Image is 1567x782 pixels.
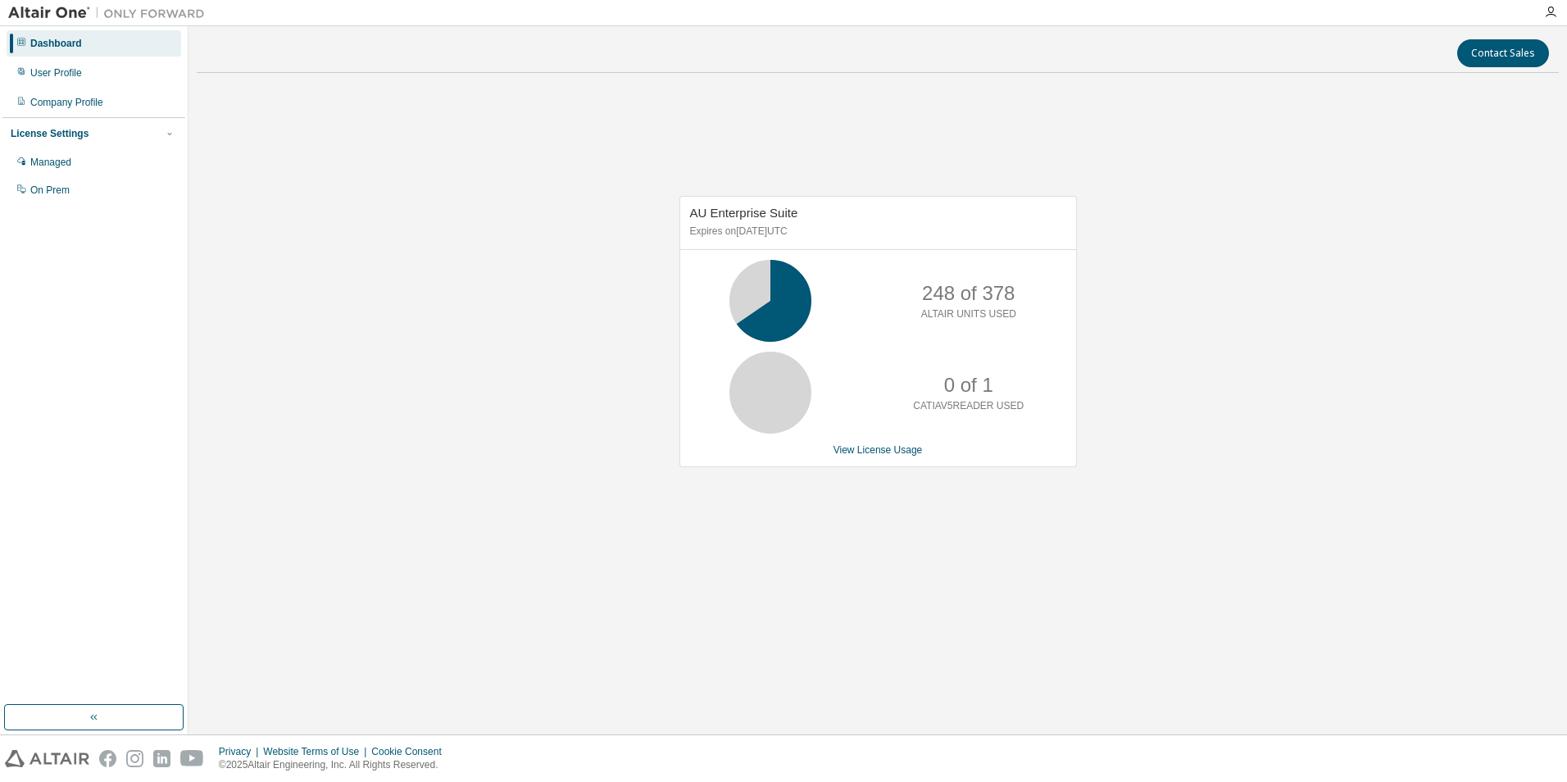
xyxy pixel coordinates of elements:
p: © 2025 Altair Engineering, Inc. All Rights Reserved. [219,758,452,772]
img: instagram.svg [126,750,143,767]
p: 248 of 378 [922,280,1015,307]
img: Altair One [8,5,213,21]
div: Cookie Consent [371,745,451,758]
div: User Profile [30,66,82,80]
div: On Prem [30,184,70,197]
p: CATIAV5READER USED [913,399,1024,413]
img: facebook.svg [99,750,116,767]
p: Expires on [DATE] UTC [690,225,1062,239]
a: View License Usage [833,444,923,456]
span: AU Enterprise Suite [690,206,798,220]
div: Managed [30,156,71,169]
div: Privacy [219,745,263,758]
img: altair_logo.svg [5,750,89,767]
div: Dashboard [30,37,82,50]
button: Contact Sales [1457,39,1549,67]
div: Website Terms of Use [263,745,371,758]
img: youtube.svg [180,750,204,767]
div: License Settings [11,127,89,140]
p: 0 of 1 [944,371,993,399]
div: Company Profile [30,96,103,109]
p: ALTAIR UNITS USED [921,307,1016,321]
img: linkedin.svg [153,750,170,767]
